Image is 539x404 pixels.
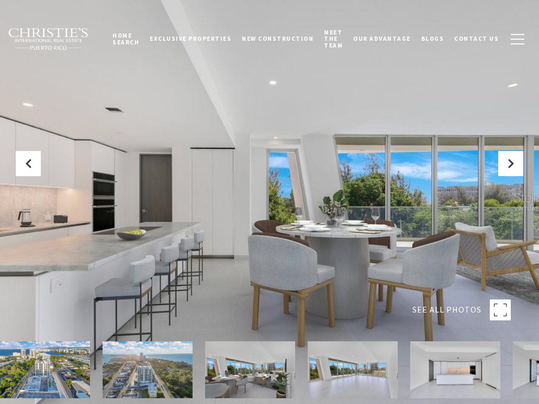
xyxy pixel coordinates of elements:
span: Blogs [421,35,444,42]
a: Home Search [107,22,144,55]
button: Previous Slide [16,151,41,176]
img: 540 AVE DE LA CONSTITUCIÓN #502 [103,341,193,398]
a: Our Advantage [348,26,416,52]
a: Exclusive Properties [144,26,237,52]
a: Meet the Team [319,19,348,59]
img: 540 AVE DE LA CONSTITUCIÓN #502 [308,341,398,398]
span: Contact Us [454,35,499,42]
img: Christie's International Real Estate black text logo [8,28,89,50]
img: 540 AVE DE LA CONSTITUCIÓN #502 [410,341,500,398]
span: SEE ALL PHOTOS [412,303,481,317]
span: New Construction [242,35,313,42]
a: New Construction [237,26,319,52]
span: Our Advantage [353,35,411,42]
span: Exclusive Properties [150,35,231,42]
a: Blogs [416,26,450,52]
button: Next Slide [498,151,523,176]
img: 540 AVE DE LA CONSTITUCIÓN #502 [205,341,295,398]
